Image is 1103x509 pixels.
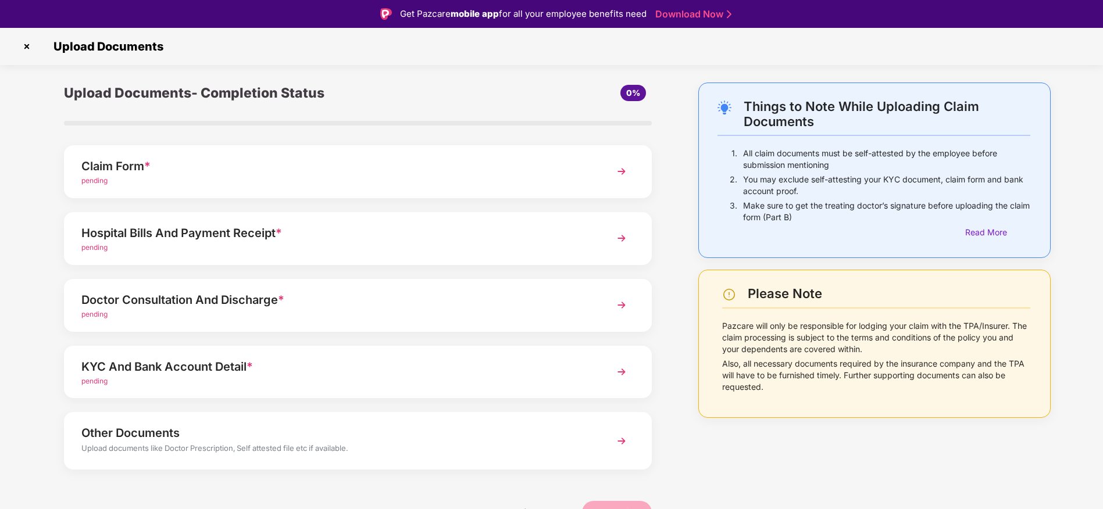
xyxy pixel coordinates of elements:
[611,161,632,182] img: svg+xml;base64,PHN2ZyBpZD0iTmV4dCIgeG1sbnM9Imh0dHA6Ly93d3cudzMub3JnLzIwMDAvc3ZnIiB3aWR0aD0iMzYiIG...
[400,7,647,21] div: Get Pazcare for all your employee benefits need
[655,8,728,20] a: Download Now
[611,361,632,382] img: svg+xml;base64,PHN2ZyBpZD0iTmV4dCIgeG1sbnM9Imh0dHA6Ly93d3cudzMub3JnLzIwMDAvc3ZnIiB3aWR0aD0iMzYiIG...
[743,174,1030,197] p: You may exclude self-attesting your KYC document, claim form and bank account proof.
[626,88,640,98] span: 0%
[42,40,169,53] span: Upload Documents
[611,228,632,249] img: svg+xml;base64,PHN2ZyBpZD0iTmV4dCIgeG1sbnM9Imh0dHA6Ly93d3cudzMub3JnLzIwMDAvc3ZnIiB3aWR0aD0iMzYiIG...
[744,99,1031,129] div: Things to Note While Uploading Claim Documents
[722,358,1030,393] p: Also, all necessary documents required by the insurance company and the TPA will have to be furni...
[81,310,108,318] span: pending
[730,174,737,197] p: 2.
[718,101,731,114] img: svg+xml;base64,PHN2ZyB4bWxucz0iaHR0cDovL3d3dy53My5vcmcvMjAwMC9zdmciIHdpZHRoPSIyNC4wOTMiIGhlaWdodD...
[730,200,737,223] p: 3.
[965,226,1030,239] div: Read More
[611,295,632,316] img: svg+xml;base64,PHN2ZyBpZD0iTmV4dCIgeG1sbnM9Imh0dHA6Ly93d3cudzMub3JnLzIwMDAvc3ZnIiB3aWR0aD0iMzYiIG...
[722,288,736,302] img: svg+xml;base64,PHN2ZyBpZD0iV2FybmluZ18tXzI0eDI0IiBkYXRhLW5hbWU9Ildhcm5pbmcgLSAyNHgyNCIgeG1sbnM9Im...
[727,8,731,20] img: Stroke
[743,200,1030,223] p: Make sure to get the treating doctor’s signature before uploading the claim form (Part B)
[81,176,108,185] span: pending
[743,148,1030,171] p: All claim documents must be self-attested by the employee before submission mentioning
[17,37,36,56] img: svg+xml;base64,PHN2ZyBpZD0iQ3Jvc3MtMzJ4MzIiIHhtbG5zPSJodHRwOi8vd3d3LnczLm9yZy8yMDAwL3N2ZyIgd2lkdG...
[81,157,588,175] div: Claim Form
[81,442,588,457] div: Upload documents like Doctor Prescription, Self attested file etc if available.
[81,291,588,309] div: Doctor Consultation And Discharge
[731,148,737,171] p: 1.
[722,320,1030,355] p: Pazcare will only be responsible for lodging your claim with the TPA/Insurer. The claim processin...
[380,8,392,20] img: Logo
[81,424,588,442] div: Other Documents
[81,224,588,242] div: Hospital Bills And Payment Receipt
[81,377,108,385] span: pending
[64,83,456,103] div: Upload Documents- Completion Status
[611,431,632,451] img: svg+xml;base64,PHN2ZyBpZD0iTmV4dCIgeG1sbnM9Imh0dHA6Ly93d3cudzMub3JnLzIwMDAvc3ZnIiB3aWR0aD0iMzYiIG...
[81,357,588,376] div: KYC And Bank Account Detail
[748,286,1030,302] div: Please Note
[81,243,108,252] span: pending
[451,8,499,19] strong: mobile app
